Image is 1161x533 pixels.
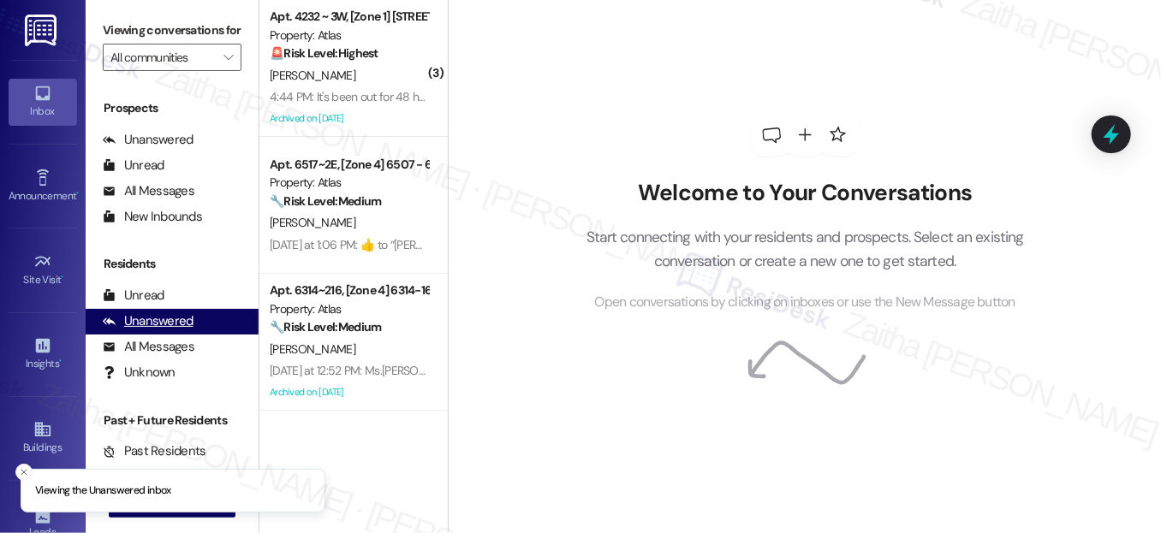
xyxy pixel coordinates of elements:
[268,382,430,403] div: Archived on [DATE]
[270,215,355,230] span: [PERSON_NAME]
[59,355,62,367] span: •
[103,338,194,356] div: All Messages
[62,271,64,283] span: •
[9,415,77,461] a: Buildings
[223,50,233,64] i: 
[270,341,355,357] span: [PERSON_NAME]
[15,464,33,481] button: Close toast
[103,312,193,330] div: Unanswered
[76,187,79,199] span: •
[103,208,202,226] div: New Inbounds
[103,17,241,44] label: Viewing conversations for
[9,247,77,293] a: Site Visit •
[103,442,206,460] div: Past Residents
[86,412,259,429] div: Past + Future Residents
[86,99,259,117] div: Prospects
[9,79,77,125] a: Inbox
[270,68,355,83] span: [PERSON_NAME]
[270,193,381,209] strong: 🔧 Risk Level: Medium
[270,45,378,61] strong: 🚨 Risk Level: Highest
[270,319,381,335] strong: 🔧 Risk Level: Medium
[103,182,194,200] div: All Messages
[560,225,1050,274] p: Start connecting with your residents and prospects. Select an existing conversation or create a n...
[270,89,581,104] div: 4:44 PM: It's been out for 48 hrs and I put in the request [DATE]
[270,174,428,192] div: Property: Atlas
[270,281,428,299] div: Apt. 6314~216, [Zone 4] 6314-16 S. [GEOGRAPHIC_DATA]
[560,180,1050,207] h2: Welcome to Your Conversations
[268,108,430,129] div: Archived on [DATE]
[86,255,259,273] div: Residents
[25,15,60,46] img: ResiDesk Logo
[270,27,428,44] div: Property: Atlas
[103,364,176,382] div: Unknown
[9,331,77,377] a: Insights •
[110,44,214,71] input: All communities
[595,292,1015,313] span: Open conversations by clicking on inboxes or use the New Message button
[103,157,164,175] div: Unread
[270,363,521,378] div: [DATE] at 12:52 PM: Ms.[PERSON_NAME]..thanks 👍
[270,8,428,26] div: Apt. 4232 ~ 3W, [Zone 1] [STREET_ADDRESS][US_STATE]
[103,131,193,149] div: Unanswered
[270,300,428,318] div: Property: Atlas
[270,156,428,174] div: Apt. 6517~2E, [Zone 4] 6507 - 6519 S [US_STATE]
[35,483,171,499] p: Viewing the Unanswered inbox
[103,287,164,305] div: Unread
